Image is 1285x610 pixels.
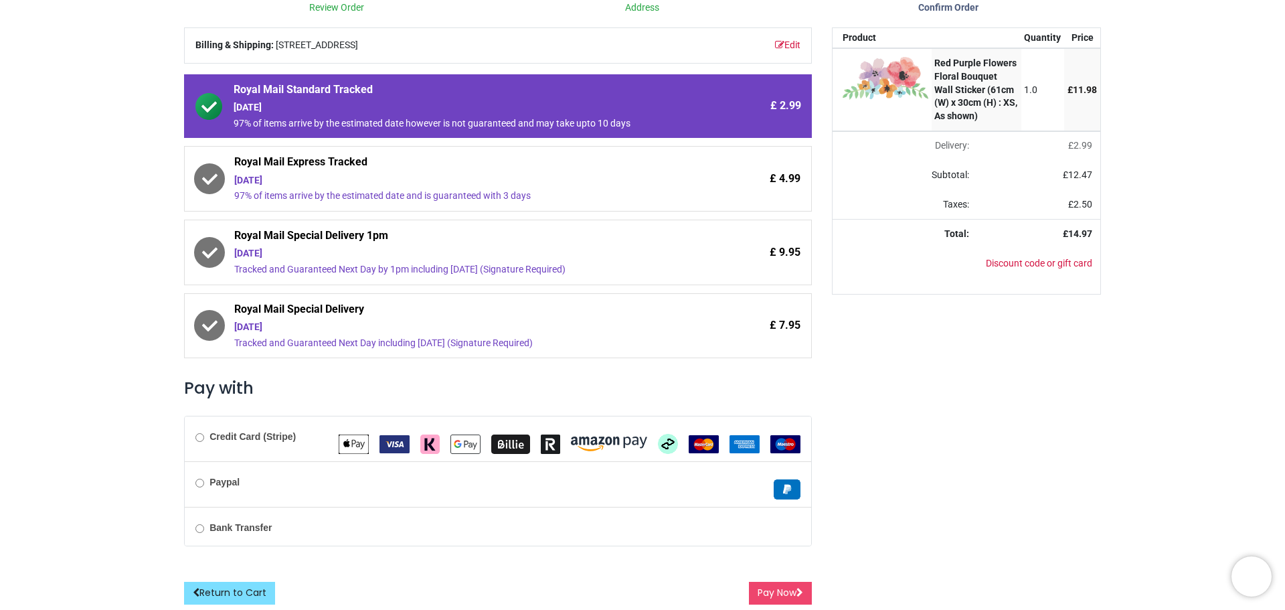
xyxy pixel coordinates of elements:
span: £ [1068,140,1092,151]
h3: Pay with [184,377,812,400]
img: American Express [730,435,760,453]
td: Subtotal: [833,161,977,190]
span: £ [1063,169,1092,180]
span: Google Pay [450,438,481,449]
span: Billie [491,438,530,449]
span: £ 7.95 [770,318,800,333]
div: [DATE] [234,174,687,187]
span: Apple Pay [339,438,369,449]
b: Billing & Shipping: [195,40,274,50]
img: xOsv3YAAAAGSURBVAMAjjrIhpXgsXMAAAAASUVORK5CYII= [843,57,928,99]
div: Confirm Order [795,1,1101,15]
input: Credit Card (Stripe) [195,433,204,442]
div: Review Order [184,1,490,15]
a: Discount code or gift card [986,258,1092,269]
img: Maestro [770,435,800,453]
span: Amazon Pay [571,438,647,449]
span: MasterCard [689,438,719,449]
div: [DATE] [234,247,687,260]
iframe: Brevo live chat [1231,556,1272,597]
a: Return to Cart [184,582,275,605]
strong: Red Purple Flowers Floral Bouquet Wall Sticker (61cm (W) x 30cm (H) : XS, As shown) [934,58,1017,121]
input: Paypal [195,479,204,487]
th: Price [1064,28,1100,48]
th: Quantity [1021,28,1065,48]
span: 2.50 [1074,199,1092,210]
div: 1.0 [1024,84,1061,97]
img: Billie [491,435,530,454]
img: Google Pay [450,435,481,454]
th: Product [833,28,932,48]
strong: Total: [944,228,969,239]
span: 11.98 [1073,84,1097,95]
span: £ [1067,84,1097,95]
img: MasterCard [689,435,719,453]
span: 14.97 [1068,228,1092,239]
span: [STREET_ADDRESS] [276,39,358,52]
span: Royal Mail Standard Tracked [234,82,687,101]
span: Klarna [420,438,440,449]
span: £ [1068,199,1092,210]
span: Maestro [770,438,800,449]
span: VISA [379,438,410,449]
span: Royal Mail Express Tracked [234,155,687,173]
span: Afterpay Clearpay [658,438,678,449]
span: Royal Mail Special Delivery [234,302,687,321]
img: Afterpay Clearpay [658,434,678,454]
div: 97% of items arrive by the estimated date and is guaranteed with 3 days [234,189,687,203]
span: Royal Mail Special Delivery 1pm [234,228,687,247]
div: Tracked and Guaranteed Next Day including [DATE] (Signature Required) [234,337,687,350]
img: Paypal [774,479,800,500]
div: 97% of items arrive by the estimated date however is not guaranteed and may take upto 10 days [234,117,687,131]
span: American Express [730,438,760,449]
b: Credit Card (Stripe) [209,431,296,442]
b: Bank Transfer [209,522,272,533]
span: £ 4.99 [770,171,800,186]
td: Taxes: [833,190,977,220]
td: Delivery will be updated after choosing a new delivery method [833,131,977,161]
div: Address [490,1,796,15]
div: Tracked and Guaranteed Next Day by 1pm including [DATE] (Signature Required) [234,263,687,277]
span: 12.47 [1068,169,1092,180]
img: Amazon Pay [571,437,647,451]
b: Paypal [209,477,240,487]
img: Apple Pay [339,435,369,454]
img: Revolut Pay [541,435,560,454]
button: Pay Now [749,582,812,605]
img: VISA [379,435,410,453]
span: £ 9.95 [770,245,800,260]
span: 2.99 [1074,140,1092,151]
div: [DATE] [234,321,687,334]
img: Klarna [420,435,440,454]
a: Edit [775,39,800,52]
input: Bank Transfer [195,524,204,533]
span: Paypal [774,483,800,494]
span: Revolut Pay [541,438,560,449]
div: [DATE] [234,101,687,115]
strong: £ [1063,228,1092,239]
span: £ 2.99 [770,98,801,113]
